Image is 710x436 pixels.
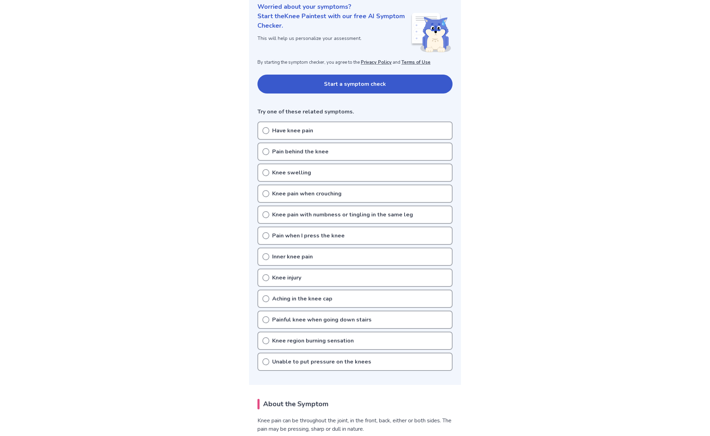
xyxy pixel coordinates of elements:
[257,416,453,433] p: Knee pain can be throughout the joint, in the front, back, either or both sides. The pain may be ...
[257,399,453,409] h2: About the Symptom
[401,59,430,65] a: Terms of Use
[257,59,453,66] p: By starting the symptom checker, you agree to the and
[272,126,313,135] p: Have knee pain
[272,231,345,240] p: Pain when I press the knee
[272,147,329,156] p: Pain behind the knee
[272,252,313,261] p: Inner knee pain
[272,210,413,219] p: Knee pain with numbness or tingling in the same leg
[257,75,453,94] button: Start a symptom check
[272,274,301,282] p: Knee injury
[257,108,453,116] p: Try one of these related symptoms.
[272,337,354,345] p: Knee region burning sensation
[257,2,453,12] p: Worried about your symptoms?
[272,295,332,303] p: Aching in the knee cap
[257,35,411,42] p: This will help us personalize your assessment.
[272,358,371,366] p: Unable to put pressure on the knees
[361,59,392,65] a: Privacy Policy
[272,168,311,177] p: Knee swelling
[272,316,372,324] p: Painful knee when going down stairs
[272,189,342,198] p: Knee pain when crouching
[411,13,451,52] img: Shiba
[257,12,411,30] p: Start the Knee Pain test with our free AI Symptom Checker.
